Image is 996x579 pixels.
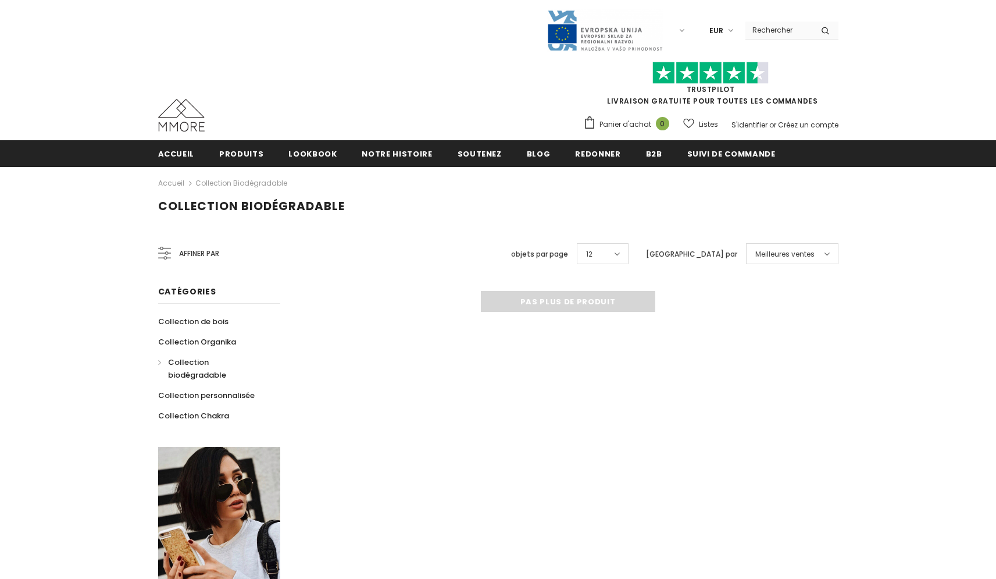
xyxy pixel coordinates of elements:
[288,148,337,159] span: Lookbook
[646,248,737,260] label: [GEOGRAPHIC_DATA] par
[158,286,216,297] span: Catégories
[699,119,718,130] span: Listes
[731,120,767,130] a: S'identifier
[168,357,226,381] span: Collection biodégradable
[583,67,838,106] span: LIVRAISON GRATUITE POUR TOUTES LES COMMANDES
[745,22,812,38] input: Search Site
[769,120,776,130] span: or
[586,248,592,260] span: 12
[547,25,663,35] a: Javni Razpis
[158,385,255,406] a: Collection personnalisée
[288,140,337,166] a: Lookbook
[158,176,184,190] a: Accueil
[158,148,195,159] span: Accueil
[158,390,255,401] span: Collection personnalisée
[219,140,263,166] a: Produits
[158,406,229,426] a: Collection Chakra
[195,178,287,188] a: Collection biodégradable
[652,62,769,84] img: Faites confiance aux étoiles pilotes
[158,410,229,421] span: Collection Chakra
[158,332,236,352] a: Collection Organika
[547,9,663,52] img: Javni Razpis
[158,336,236,347] span: Collection Organika
[755,248,815,260] span: Meilleures ventes
[458,148,502,159] span: soutenez
[646,148,662,159] span: B2B
[158,352,267,385] a: Collection biodégradable
[158,198,345,214] span: Collection biodégradable
[158,311,229,332] a: Collection de bois
[683,114,718,134] a: Listes
[583,116,675,133] a: Panier d'achat 0
[511,248,568,260] label: objets par page
[158,316,229,327] span: Collection de bois
[646,140,662,166] a: B2B
[158,99,205,132] img: Cas MMORE
[687,148,776,159] span: Suivi de commande
[599,119,651,130] span: Panier d'achat
[687,84,735,94] a: TrustPilot
[219,148,263,159] span: Produits
[656,117,669,130] span: 0
[527,140,551,166] a: Blog
[687,140,776,166] a: Suivi de commande
[362,148,432,159] span: Notre histoire
[709,25,723,37] span: EUR
[527,148,551,159] span: Blog
[458,140,502,166] a: soutenez
[362,140,432,166] a: Notre histoire
[575,140,620,166] a: Redonner
[575,148,620,159] span: Redonner
[179,247,219,260] span: Affiner par
[778,120,838,130] a: Créez un compte
[158,140,195,166] a: Accueil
